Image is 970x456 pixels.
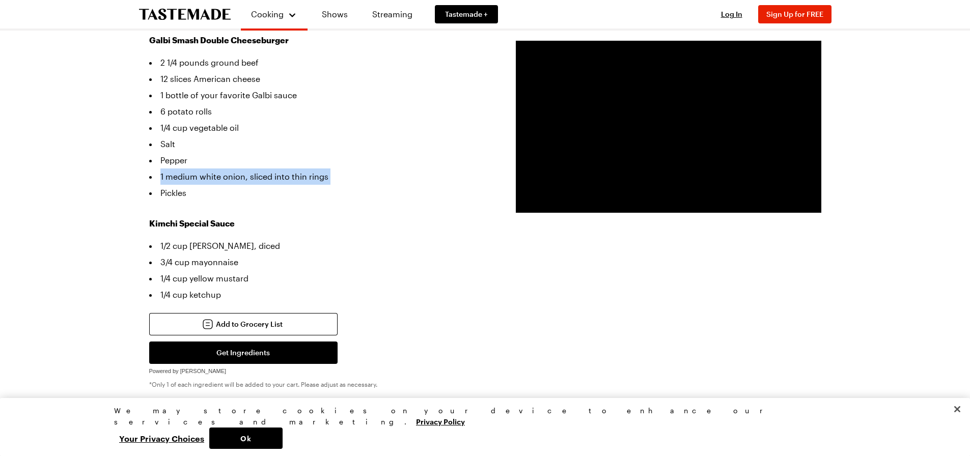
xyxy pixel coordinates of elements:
[139,9,231,20] a: To Tastemade Home Page
[435,5,498,23] a: Tastemade +
[766,10,823,18] span: Sign Up for FREE
[149,380,485,388] p: *Only 1 of each ingredient will be added to your cart. Please adjust as necessary.
[114,405,847,449] div: Privacy
[516,41,821,213] video-js: Video Player
[216,319,283,329] span: Add to Grocery List
[114,427,209,449] button: Your Privacy Choices
[149,103,485,120] li: 6 potato rolls
[711,9,752,19] button: Log In
[251,9,284,19] span: Cooking
[149,185,485,201] li: Pickles
[149,254,485,270] li: 3/4 cup mayonnaise
[946,398,968,420] button: Close
[149,368,227,374] span: Powered by [PERSON_NAME]
[149,54,485,71] li: 2 1/4 pounds ground beef
[149,217,485,230] h3: Kimchi Special Sauce
[149,313,338,335] button: Add to Grocery List
[149,152,485,168] li: Pepper
[149,34,485,46] h3: Galbi Smash Double Cheeseburger
[416,416,465,426] a: More information about your privacy, opens in a new tab
[149,341,338,364] button: Get Ingredients
[149,287,485,303] li: 1/4 cup ketchup
[445,9,488,19] span: Tastemade +
[758,5,832,23] button: Sign Up for FREE
[149,365,227,375] a: Powered by [PERSON_NAME]
[149,87,485,103] li: 1 bottle of your favorite Galbi sauce
[149,168,485,185] li: 1 medium white onion, sliced into thin rings
[149,71,485,87] li: 12 slices American cheese
[149,136,485,152] li: Salt
[149,120,485,136] li: 1/4 cup vegetable oil
[114,405,847,427] div: We may store cookies on your device to enhance our services and marketing.
[251,4,297,24] button: Cooking
[721,10,742,18] span: Log In
[149,238,485,254] li: 1/2 cup [PERSON_NAME], diced
[209,427,283,449] button: Ok
[149,270,485,287] li: 1/4 cup yellow mustard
